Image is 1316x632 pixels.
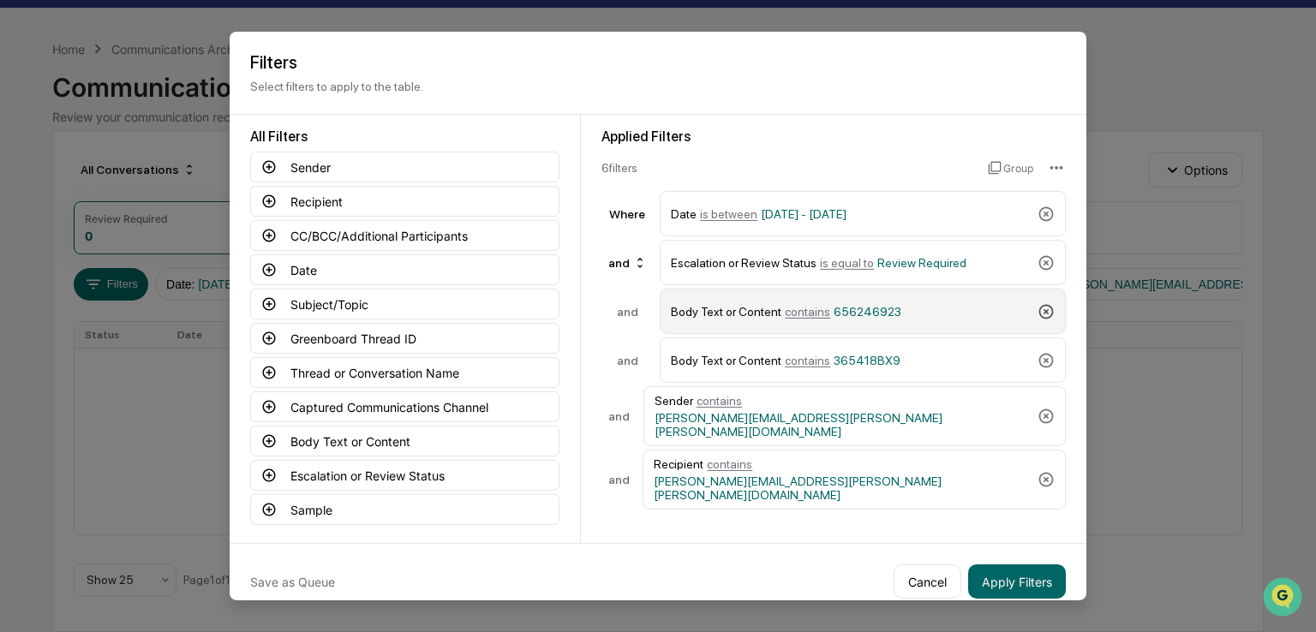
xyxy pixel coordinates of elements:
span: Data Lookup [34,248,108,265]
div: Where [601,206,653,220]
button: Recipient [250,186,559,217]
a: 🖐️Preclearance [10,209,117,240]
button: Save as Queue [250,564,335,599]
div: Applied Filters [601,128,1066,145]
div: Escalation or Review Status [671,247,1031,277]
button: Date [250,254,559,285]
span: is equal to [820,255,874,269]
button: Group [988,154,1033,182]
button: Body Text or Content [250,426,559,456]
a: 🔎Data Lookup [10,241,115,272]
img: 1746055101610-c473b297-6a78-478c-a979-82029cc54cd1 [17,131,48,162]
span: is between [700,206,757,220]
div: and [601,248,654,276]
button: CC/BCC/Additional Participants [250,220,559,251]
iframe: Open customer support [1261,575,1307,622]
div: All Filters [250,128,559,145]
div: Date [671,199,1031,229]
div: We're available if you need us! [58,148,217,162]
span: contains [785,304,830,318]
span: contains [697,394,742,408]
a: Powered byPylon [121,289,207,303]
span: [DATE] - [DATE] [761,206,846,220]
span: 365418BX9 [834,353,900,367]
button: Sample [250,494,559,525]
span: 656246923 [834,304,901,318]
span: contains [707,457,752,471]
button: Apply Filters [968,564,1066,599]
div: and [601,353,653,367]
span: [PERSON_NAME][EMAIL_ADDRESS][PERSON_NAME][PERSON_NAME][DOMAIN_NAME] [654,474,1031,502]
div: Body Text or Content [671,345,1031,375]
button: Captured Communications Channel [250,391,559,422]
button: Escalation or Review Status [250,460,559,491]
h2: Filters [250,52,1066,73]
a: 🗄️Attestations [117,209,219,240]
p: How can we help? [17,36,312,63]
div: and [601,409,637,423]
span: Attestations [141,216,212,233]
div: Body Text or Content [671,296,1031,326]
span: Pylon [170,290,207,303]
span: Preclearance [34,216,111,233]
button: Sender [250,152,559,182]
div: Sender [655,394,1031,438]
div: 🗄️ [124,218,138,231]
button: Subject/Topic [250,289,559,319]
p: Select filters to apply to the table. [250,80,1066,93]
button: Cancel [894,564,961,599]
div: Start new chat [58,131,281,148]
span: [PERSON_NAME][EMAIL_ADDRESS][PERSON_NAME][PERSON_NAME][DOMAIN_NAME] [655,411,1031,438]
div: and [601,304,653,318]
button: Start new chat [291,136,312,157]
button: Thread or Conversation Name [250,357,559,388]
span: Review Required [877,255,966,269]
div: 🔎 [17,250,31,264]
button: Greenboard Thread ID [250,323,559,354]
div: Recipient [654,457,1031,502]
span: contains [785,353,830,367]
div: 6 filter s [601,161,974,175]
div: 🖐️ [17,218,31,231]
div: and [601,473,636,486]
